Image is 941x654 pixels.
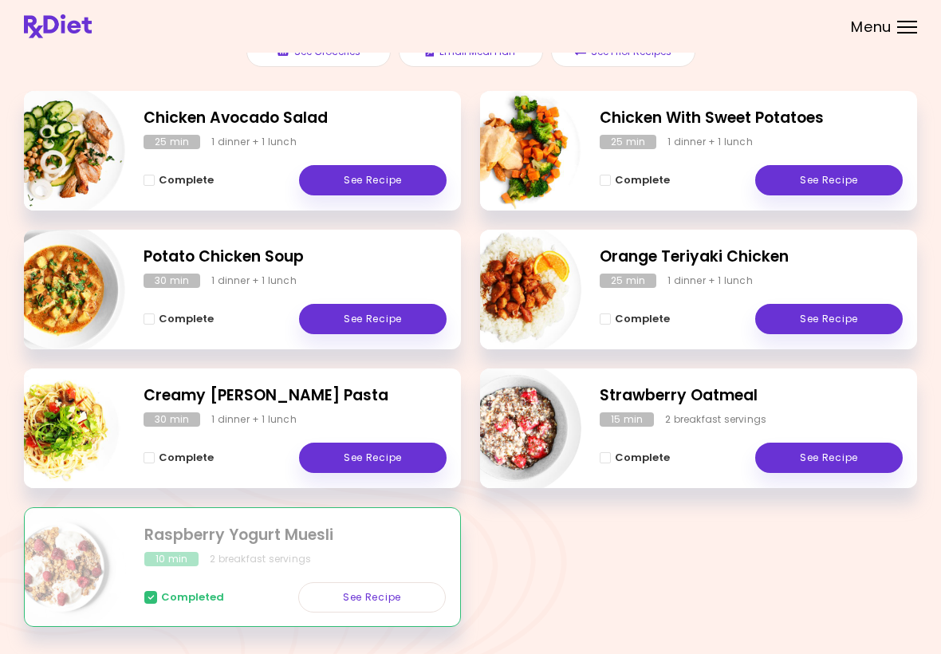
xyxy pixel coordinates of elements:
[144,384,447,408] h2: Creamy Alfredo Pasta
[211,274,297,288] div: 1 dinner + 1 lunch
[144,309,214,329] button: Complete - Potato Chicken Soup
[449,223,581,356] img: Info - Orange Teriyaki Chicken
[211,412,297,427] div: 1 dinner + 1 lunch
[600,135,656,149] div: 25 min
[600,107,903,130] h2: Chicken With Sweet Potatoes
[24,14,92,38] img: RxDiet
[615,451,670,464] span: Complete
[298,582,446,613] a: See Recipe - Raspberry Yogurt Muesli
[615,174,670,187] span: Complete
[144,246,447,269] h2: Potato Chicken Soup
[600,412,654,427] div: 15 min
[755,304,903,334] a: See Recipe - Orange Teriyaki Chicken
[144,135,200,149] div: 25 min
[144,107,447,130] h2: Chicken Avocado Salad
[449,85,581,217] img: Info - Chicken With Sweet Potatoes
[144,524,446,547] h2: Raspberry Yogurt Muesli
[159,313,214,325] span: Complete
[159,451,214,464] span: Complete
[667,135,753,149] div: 1 dinner + 1 lunch
[159,174,214,187] span: Complete
[144,552,199,566] div: 10 min
[600,171,670,190] button: Complete - Chicken With Sweet Potatoes
[144,274,200,288] div: 30 min
[615,313,670,325] span: Complete
[144,412,200,427] div: 30 min
[299,304,447,334] a: See Recipe - Potato Chicken Soup
[210,552,311,566] div: 2 breakfast servings
[600,274,656,288] div: 25 min
[449,362,581,494] img: Info - Strawberry Oatmeal
[755,443,903,473] a: See Recipe - Strawberry Oatmeal
[211,135,297,149] div: 1 dinner + 1 lunch
[161,591,224,604] span: Completed
[600,384,903,408] h2: Strawberry Oatmeal
[600,309,670,329] button: Complete - Orange Teriyaki Chicken
[299,165,447,195] a: See Recipe - Chicken Avocado Salad
[665,412,766,427] div: 2 breakfast servings
[755,165,903,195] a: See Recipe - Chicken With Sweet Potatoes
[600,246,903,269] h2: Orange Teriyaki Chicken
[600,448,670,467] button: Complete - Strawberry Oatmeal
[144,448,214,467] button: Complete - Creamy Alfredo Pasta
[299,443,447,473] a: See Recipe - Creamy Alfredo Pasta
[667,274,753,288] div: 1 dinner + 1 lunch
[851,20,892,34] span: Menu
[144,171,214,190] button: Complete - Chicken Avocado Salad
